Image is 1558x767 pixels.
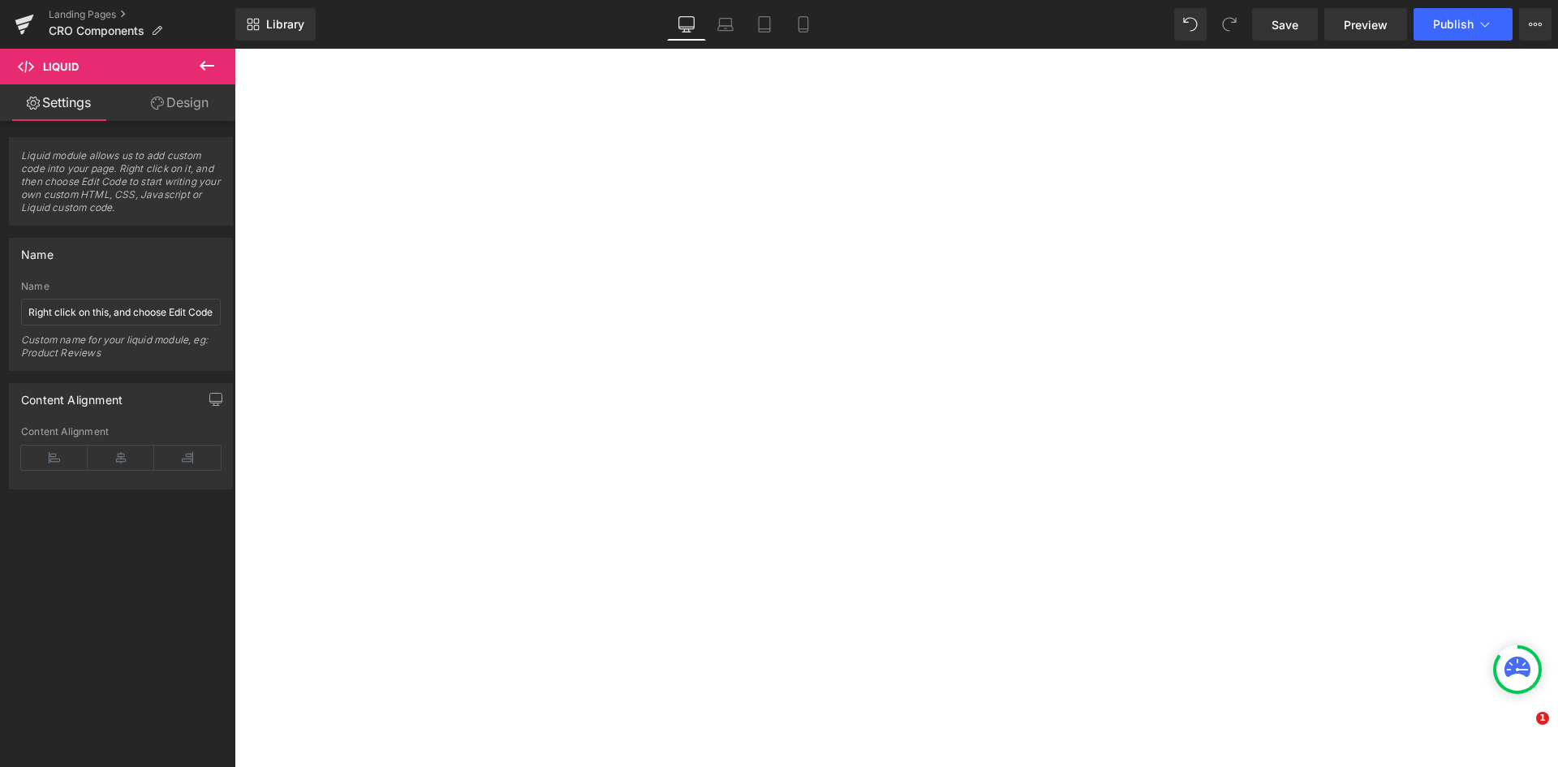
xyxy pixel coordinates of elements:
[49,8,235,21] a: Landing Pages
[1503,712,1542,751] iframe: Intercom live chat
[21,426,221,437] div: Content Alignment
[1324,8,1407,41] a: Preview
[1272,16,1298,33] span: Save
[706,8,745,41] a: Laptop
[1174,8,1207,41] button: Undo
[1344,16,1388,33] span: Preview
[21,334,221,370] div: Custom name for your liquid module, eg: Product Reviews
[1213,8,1246,41] button: Redo
[266,17,304,32] span: Library
[21,149,221,225] span: Liquid module allows us to add custom code into your page. Right click on it, and then choose Edi...
[1414,8,1513,41] button: Publish
[235,8,316,41] a: New Library
[43,60,79,73] span: Liquid
[667,8,706,41] a: Desktop
[1433,18,1474,31] span: Publish
[745,8,784,41] a: Tablet
[1519,8,1552,41] button: More
[784,8,823,41] a: Mobile
[21,281,221,292] div: Name
[21,239,54,261] div: Name
[21,384,123,407] div: Content Alignment
[121,84,239,121] a: Design
[49,24,144,37] span: CRO Components
[1536,712,1549,725] span: 1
